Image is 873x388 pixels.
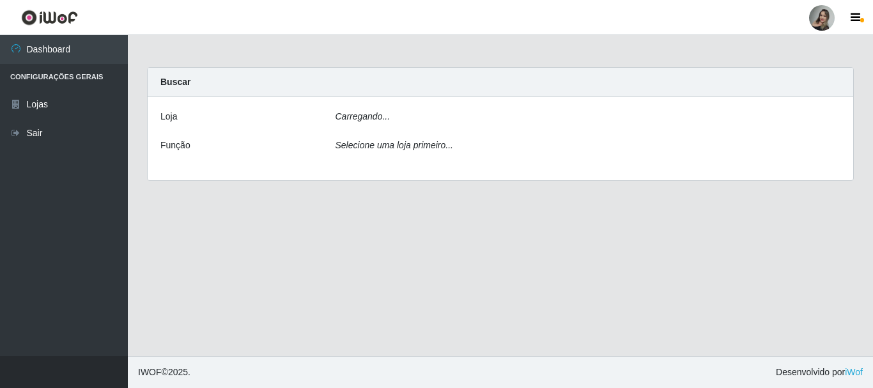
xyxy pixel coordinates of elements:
[336,111,390,121] i: Carregando...
[160,110,177,123] label: Loja
[776,366,863,379] span: Desenvolvido por
[845,367,863,377] a: iWof
[160,139,190,152] label: Função
[336,140,453,150] i: Selecione uma loja primeiro...
[138,367,162,377] span: IWOF
[160,77,190,87] strong: Buscar
[138,366,190,379] span: © 2025 .
[21,10,78,26] img: CoreUI Logo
